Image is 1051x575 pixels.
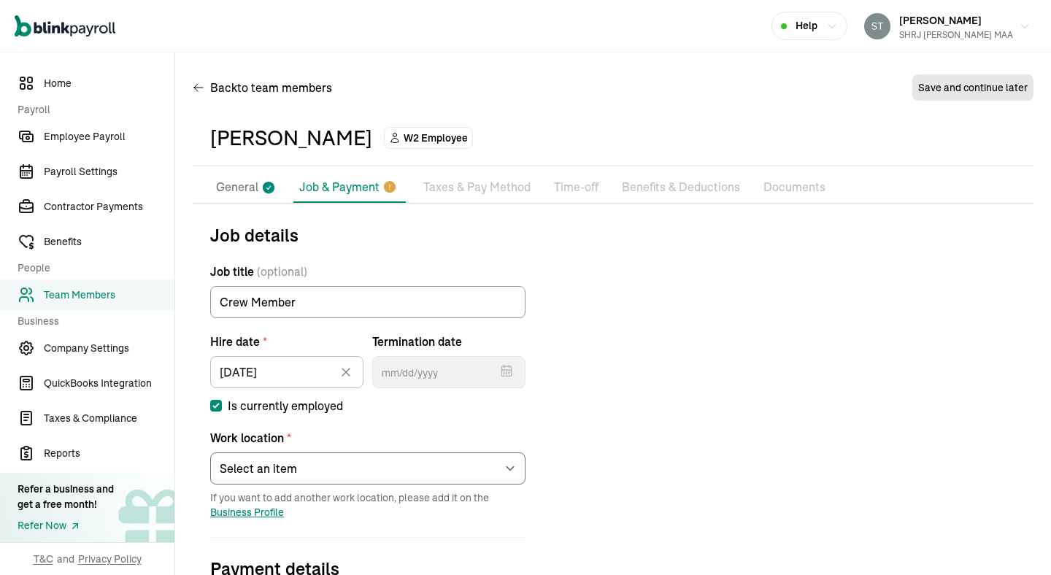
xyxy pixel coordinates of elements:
span: Company Settings [44,341,174,356]
span: Payroll Settings [44,164,174,180]
div: Refer a business and get a free month! [18,482,114,512]
button: Save and continue later [912,74,1033,101]
div: [PERSON_NAME] [210,123,372,153]
span: Contractor Payments [44,199,174,215]
span: Team Members [44,287,174,303]
span: Home [44,76,174,91]
input: Is currently employed [210,400,222,412]
p: Time-off [554,178,598,197]
label: Hire date [210,333,363,350]
span: Reports [44,446,174,461]
span: W2 Employee [404,131,468,145]
p: General [216,178,258,197]
label: Termination date [372,333,525,350]
span: to team members [237,79,332,96]
nav: Global [15,5,115,47]
button: Help [771,12,847,40]
label: Work location [210,429,525,447]
span: Employee Payroll [44,129,174,144]
span: Job details [210,222,525,248]
label: Is currently employed [210,397,525,414]
input: Job title [210,286,525,318]
p: Job & Payment [299,178,380,196]
span: QuickBooks Integration [44,376,174,391]
div: SHRJ [PERSON_NAME] MAA [899,28,1013,42]
span: Back [210,79,332,96]
p: Taxes & Pay Method [423,178,531,197]
span: If you want to add another work location, please add it on the [210,490,525,520]
input: mm/dd/yyyy [372,356,525,388]
span: Benefits [44,234,174,250]
span: Payroll [18,102,166,117]
span: Taxes & Compliance [44,411,174,426]
iframe: Chat Widget [978,505,1051,575]
span: Privacy Policy [78,552,142,566]
span: (optional) [257,263,307,280]
span: Business [18,314,166,329]
span: T&C [34,552,53,566]
span: People [18,261,166,276]
label: Job title [210,263,525,280]
button: Backto team members [193,70,332,105]
input: mm/dd/yyyy [210,356,363,388]
span: Business Profile [210,506,284,519]
span: [PERSON_NAME] [899,14,982,27]
span: Help [796,18,817,34]
p: Benefits & Deductions [622,178,740,197]
p: Documents [763,178,825,197]
a: Refer Now [18,518,114,533]
button: [PERSON_NAME]SHRJ [PERSON_NAME] MAA [858,8,1036,45]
